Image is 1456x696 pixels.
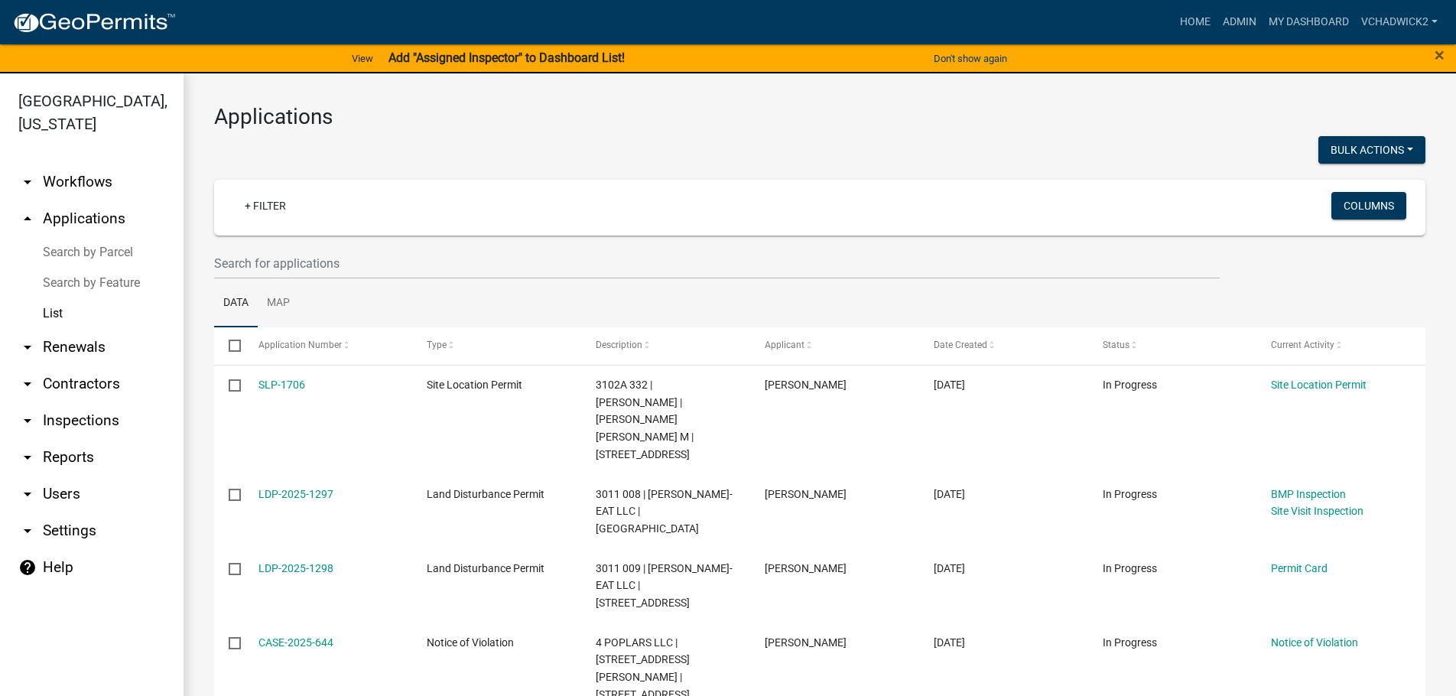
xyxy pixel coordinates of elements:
a: SLP-1706 [258,379,305,391]
button: Columns [1331,192,1406,220]
datatable-header-cell: Applicant [750,327,919,364]
span: 08/13/2025 [934,379,965,391]
i: help [18,558,37,577]
h3: Applications [214,104,1425,130]
a: Site Location Permit [1271,379,1367,391]
a: LDP-2025-1298 [258,562,333,574]
span: 3011 008 | INGRAM-EAT LLC | SHADY GROVE RD [596,488,733,535]
i: arrow_drop_down [18,375,37,393]
span: × [1435,44,1445,66]
span: In Progress [1103,379,1157,391]
span: Date Created [934,340,987,350]
span: Site Location Permit [427,379,522,391]
span: RYAN BOWMAN [765,562,847,574]
span: Land Disturbance Permit [427,562,544,574]
span: Art Wlochowski [765,636,847,649]
datatable-header-cell: Status [1087,327,1256,364]
i: arrow_drop_down [18,338,37,356]
datatable-header-cell: Application Number [243,327,412,364]
datatable-header-cell: Description [581,327,750,364]
a: View [346,46,379,71]
button: Close [1435,46,1445,64]
span: In Progress [1103,488,1157,500]
span: Status [1103,340,1129,350]
span: 08/13/2025 [934,636,965,649]
a: + Filter [232,192,298,220]
span: Current Activity [1271,340,1334,350]
span: 08/13/2025 [934,488,965,500]
span: Land Disturbance Permit [427,488,544,500]
a: Home [1174,8,1217,37]
span: 08/13/2025 [934,562,965,574]
a: Site Visit Inspection [1271,505,1363,517]
strong: Add "Assigned Inspector" to Dashboard List! [388,50,625,65]
i: arrow_drop_down [18,522,37,540]
a: Permit Card [1271,562,1328,574]
span: In Progress [1103,636,1157,649]
span: Description [596,340,642,350]
span: Applicant [765,340,804,350]
a: CASE-2025-644 [258,636,333,649]
input: Search for applications [214,248,1220,279]
datatable-header-cell: Select [214,327,243,364]
i: arrow_drop_down [18,485,37,503]
span: Type [427,340,447,350]
span: Nick Bryant [765,379,847,391]
button: Don't show again [928,46,1013,71]
span: In Progress [1103,562,1157,574]
i: arrow_drop_down [18,411,37,430]
a: BMP Inspection [1271,488,1346,500]
datatable-header-cell: Type [412,327,581,364]
i: arrow_drop_down [18,448,37,467]
i: arrow_drop_up [18,210,37,228]
span: Notice of Violation [427,636,514,649]
datatable-header-cell: Current Activity [1256,327,1425,364]
a: Map [258,279,299,328]
a: Admin [1217,8,1263,37]
datatable-header-cell: Date Created [919,327,1088,364]
a: Data [214,279,258,328]
a: VChadwick2 [1355,8,1444,37]
i: arrow_drop_down [18,173,37,191]
span: Application Number [258,340,342,350]
a: Notice of Violation [1271,636,1358,649]
a: LDP-2025-1297 [258,488,333,500]
span: 3102A 332 | SAMUEL P WARREN | WARREN ALICIA AVERY M | 2088 TWISTED OAK RD [596,379,694,460]
span: RYAN BOWMAN [765,488,847,500]
a: My Dashboard [1263,8,1355,37]
span: 3011 009 | INGRAM-EAT LLC | 4586 SHADY GROVE RD [596,562,733,610]
button: Bulk Actions [1318,136,1425,164]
